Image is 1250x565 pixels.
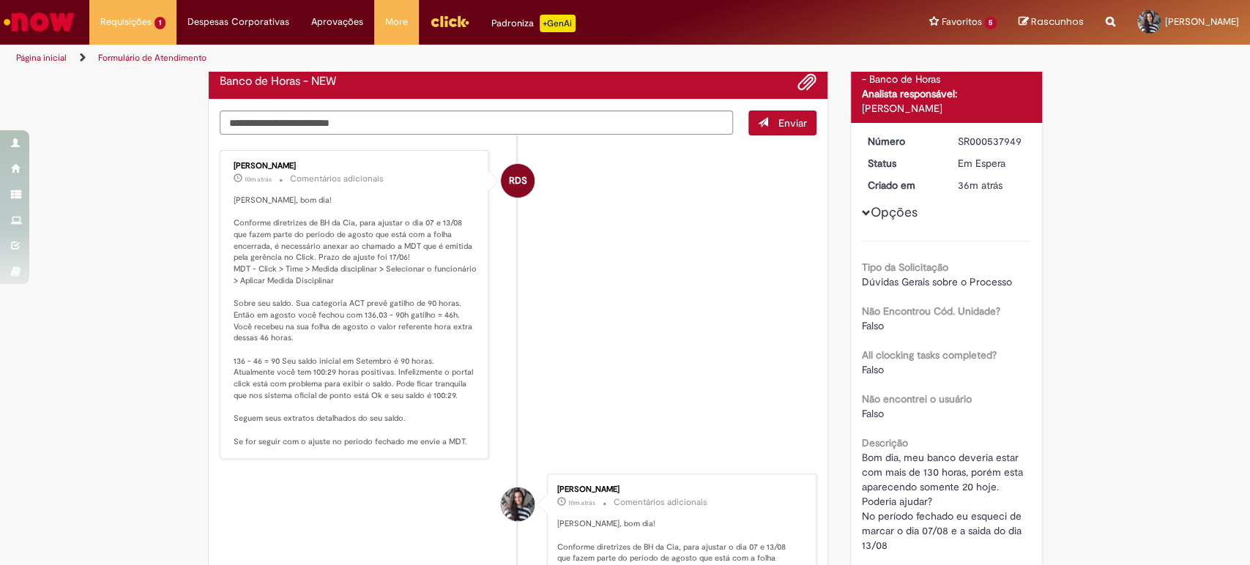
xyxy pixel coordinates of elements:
[290,173,384,185] small: Comentários adicionais
[155,17,165,29] span: 1
[958,134,1026,149] div: SR000537949
[245,175,272,184] time: 28/08/2025 08:56:49
[862,57,1031,86] div: Gente e Gestão - Atendimento GGE - Banco de Horas
[234,195,477,447] p: [PERSON_NAME], bom dia! Conforme diretrizes de BH da Cia, para ajustar o dia 07 e 13/08 que fazem...
[862,407,884,420] span: Falso
[862,101,1031,116] div: [PERSON_NAME]
[1165,15,1239,28] span: [PERSON_NAME]
[509,163,527,198] span: RDS
[98,52,207,64] a: Formulário de Atendimento
[540,15,576,32] p: +GenAi
[220,75,336,89] h2: Banco de Horas - NEW Histórico de tíquete
[797,72,816,91] button: Adicionar anexos
[220,111,734,135] textarea: Digite sua mensagem aqui...
[614,496,707,509] small: Comentários adicionais
[778,116,807,130] span: Enviar
[862,363,884,376] span: Falso
[862,436,908,449] b: Descrição
[958,179,1002,192] span: 36m atrás
[1031,15,1084,29] span: Rascunhos
[501,487,535,521] div: Anaisa Roberta Orlande Gregorio
[100,15,152,29] span: Requisições
[16,52,67,64] a: Página inicial
[862,86,1031,101] div: Analista responsável:
[857,156,947,171] dt: Status
[501,164,535,198] div: Raquel De Souza
[748,111,816,135] button: Enviar
[430,10,469,32] img: click_logo_yellow_360x200.png
[245,175,272,184] span: 10m atrás
[862,304,1000,318] b: Não Encontrou Cód. Unidade?
[491,15,576,32] div: Padroniza
[311,15,363,29] span: Aprovações
[862,261,948,274] b: Tipo da Solicitação
[862,392,972,405] b: Não encontrei o usuário
[862,451,1026,552] span: Bom dia, meu banco deveria estar com mais de 130 horas, porém esta aparecendo somente 20 hoje. Po...
[862,348,997,362] b: All clocking tasks completed?
[862,319,884,332] span: Falso
[857,178,947,192] dt: Criado em
[941,15,981,29] span: Favoritos
[1,7,77,37] img: ServiceNow
[862,275,1012,288] span: Dúvidas Gerais sobre o Processo
[958,179,1002,192] time: 28/08/2025 08:31:09
[958,178,1026,192] div: 28/08/2025 08:31:09
[568,498,595,507] span: 10m atrás
[187,15,289,29] span: Despesas Corporativas
[958,156,1026,171] div: Em Espera
[234,162,477,171] div: [PERSON_NAME]
[1019,15,1084,29] a: Rascunhos
[568,498,595,507] time: 28/08/2025 08:56:27
[857,134,947,149] dt: Número
[11,45,822,72] ul: Trilhas de página
[984,17,997,29] span: 5
[385,15,408,29] span: More
[557,485,801,494] div: [PERSON_NAME]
